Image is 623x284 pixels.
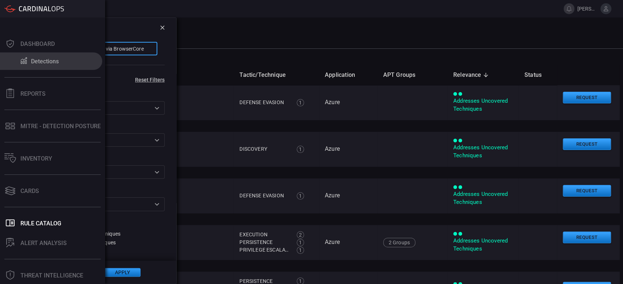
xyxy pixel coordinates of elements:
[563,185,611,197] button: Request
[319,132,377,167] td: Azure
[104,268,141,276] button: Apply
[20,40,55,47] div: Dashboard
[239,238,289,246] div: Persistence
[123,77,176,83] button: Reset Filters
[563,232,611,244] button: Request
[453,144,513,159] div: Addresses Uncovered Techniques
[453,71,491,79] span: Relevance
[20,123,101,130] div: MITRE - Detection Posture
[453,190,513,206] div: Addresses Uncovered Techniques
[20,240,67,246] div: ALERT ANALYSIS
[453,237,513,253] div: Addresses Uncovered Techniques
[239,145,289,153] div: Discovery
[20,90,46,97] div: Reports
[297,239,304,246] div: 1
[152,199,162,209] button: Open
[20,188,39,194] div: Cards
[577,6,597,12] span: [PERSON_NAME][EMAIL_ADDRESS][PERSON_NAME][DOMAIN_NAME]
[319,85,377,120] td: Azure
[453,97,513,113] div: Addresses Uncovered Techniques
[297,246,304,254] div: 1
[563,92,611,104] button: Request
[377,64,447,85] th: APT Groups
[524,71,551,79] span: Status
[20,220,61,227] div: Rule Catalog
[152,135,162,145] button: Open
[325,71,365,79] span: Application
[239,231,289,238] div: Execution
[319,178,377,213] td: Azure
[31,58,59,65] div: Detections
[152,167,162,177] button: Open
[383,238,415,247] div: 2 Groups
[20,155,52,162] div: Inventory
[297,146,304,153] div: 1
[297,231,304,238] div: 2
[20,272,83,279] div: Threat Intelligence
[152,103,162,113] button: Open
[239,246,289,254] div: Privilege Escalation
[297,99,304,106] div: 1
[239,99,289,106] div: Defense Evasion
[319,225,377,260] td: Azure
[239,192,289,200] div: Defense Evasion
[234,64,319,85] th: Tactic/Technique
[563,138,611,150] button: Request
[297,192,304,200] div: 1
